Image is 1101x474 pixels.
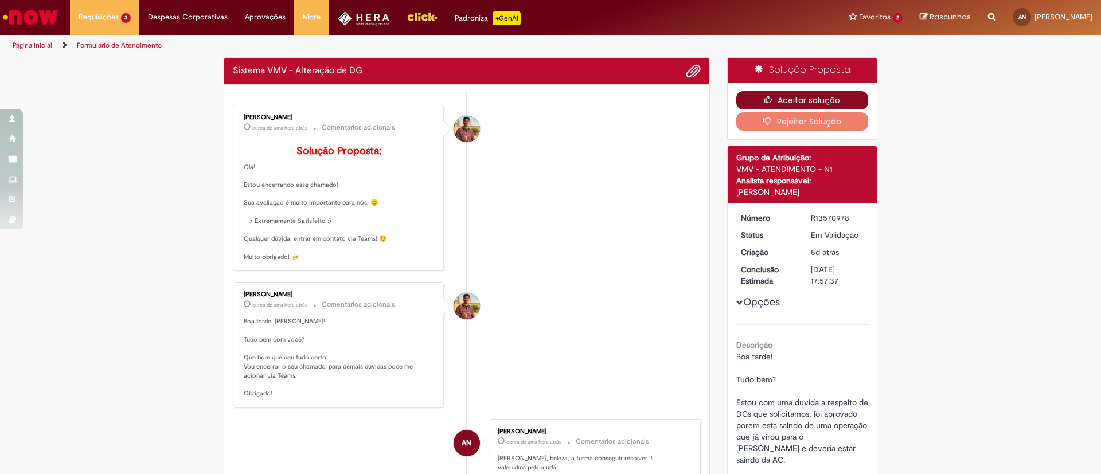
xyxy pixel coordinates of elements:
dt: Conclusão Estimada [732,264,803,287]
span: cerca de uma hora atrás [506,438,561,445]
div: 26/09/2025 14:55:09 [811,246,864,258]
a: Rascunhos [920,12,971,23]
div: Solução Proposta [728,58,877,83]
span: Aprovações [245,11,286,23]
img: HeraLogo.png [338,11,390,26]
span: Requisições [79,11,119,23]
h2: Sistema VMV - Alteração de DG Histórico de tíquete [233,66,362,76]
div: [DATE] 17:57:37 [811,264,864,287]
a: Formulário de Atendimento [77,41,162,50]
img: click_logo_yellow_360x200.png [407,8,438,25]
span: 3 [121,13,131,23]
time: 30/09/2025 16:59:51 [252,124,307,131]
dt: Criação [732,246,803,258]
b: Solução Proposta: [296,144,381,158]
div: [PERSON_NAME] [498,428,689,435]
small: Comentários adicionais [322,123,395,132]
div: Padroniza [455,11,521,25]
img: ServiceNow [1,6,60,29]
a: Página inicial [13,41,52,50]
span: Despesas Corporativas [148,11,228,23]
small: Comentários adicionais [576,437,649,446]
span: More [303,11,321,23]
span: 5d atrás [811,247,839,257]
span: 2 [893,13,903,23]
div: Analista responsável: [736,175,869,186]
div: Vitor Jeremias Da Silva [454,116,480,142]
div: [PERSON_NAME] [736,186,869,198]
span: AN [462,429,471,457]
div: VMV - ATENDIMENTO - N1 [736,163,869,175]
p: +GenAi [493,11,521,25]
p: Olá! Estou encerrando esse chamado! Sua avaliação é muito importante para nós! 😊 --> Extremamente... [244,146,435,262]
time: 30/09/2025 16:57:13 [506,438,561,445]
span: cerca de uma hora atrás [252,301,307,308]
div: Grupo de Atribuição: [736,152,869,163]
time: 30/09/2025 16:59:34 [252,301,307,308]
div: Em Validação [811,229,864,241]
b: Descrição [736,340,772,350]
dt: Número [732,212,803,224]
button: Aceitar solução [736,91,869,109]
ul: Trilhas de página [9,35,725,56]
p: Boa tarde, [PERSON_NAME]! Tudo bem com você? Que bom que deu tudo certo! Vou encerrar o seu chama... [244,317,435,398]
span: AN [1018,13,1026,21]
p: [PERSON_NAME], beleza, a turma conseguir resolver !! valeu dms pela ajuda [498,454,689,472]
div: [PERSON_NAME] [244,114,435,121]
div: Vitor Jeremias Da Silva [454,293,480,319]
button: Rejeitar Solução [736,112,869,131]
time: 26/09/2025 14:55:09 [811,247,839,257]
div: Allysson Belle Dalla Nora [454,430,480,456]
div: R13570978 [811,212,864,224]
span: Rascunhos [930,11,971,22]
span: cerca de uma hora atrás [252,124,307,131]
div: [PERSON_NAME] [244,291,435,298]
small: Comentários adicionais [322,300,395,310]
span: Favoritos [859,11,891,23]
button: Adicionar anexos [686,64,701,79]
dt: Status [732,229,803,241]
span: [PERSON_NAME] [1034,12,1092,22]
